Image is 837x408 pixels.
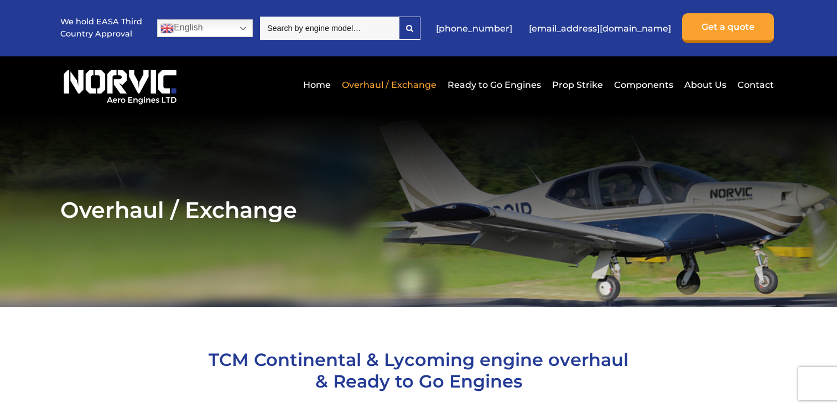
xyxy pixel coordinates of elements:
a: Get a quote [682,13,774,43]
a: Home [300,71,334,98]
a: English [157,19,253,37]
img: en [160,22,174,35]
img: Norvic Aero Engines logo [60,65,180,105]
a: Contact [735,71,774,98]
p: We hold EASA Third Country Approval [60,16,143,40]
a: Components [611,71,676,98]
span: TCM Continental & Lycoming engine overhaul & Ready to Go Engines [209,349,628,392]
a: Ready to Go Engines [445,71,544,98]
a: About Us [682,71,729,98]
a: Overhaul / Exchange [339,71,439,98]
a: [PHONE_NUMBER] [430,15,518,42]
h2: Overhaul / Exchange [60,196,777,223]
a: Prop Strike [549,71,606,98]
a: [EMAIL_ADDRESS][DOMAIN_NAME] [523,15,677,42]
input: Search by engine model… [260,17,399,40]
